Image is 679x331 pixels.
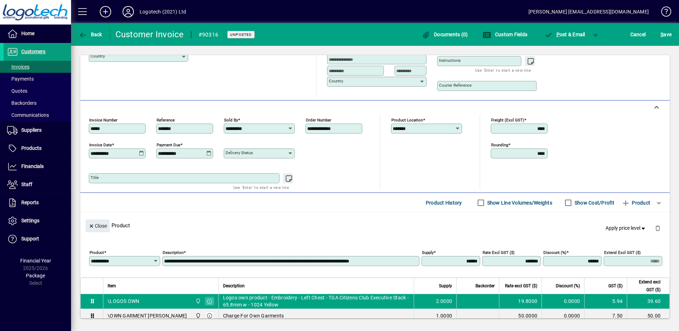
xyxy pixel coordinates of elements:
[4,25,71,43] a: Home
[491,142,508,147] mat-label: Rounding
[436,312,452,319] span: 1.0000
[504,312,537,319] div: 50.0000
[233,183,289,191] mat-hint: Use 'Enter' to start a new line
[4,109,71,121] a: Communications
[89,250,104,255] mat-label: Product
[544,32,585,37] span: ost & Email
[223,282,245,290] span: Description
[629,28,648,41] button: Cancel
[656,1,670,25] a: Knowledge Base
[439,83,472,88] mat-label: Courier Reference
[199,29,219,40] div: #90316
[157,118,175,123] mat-label: Reference
[21,49,45,54] span: Customers
[7,64,29,70] span: Invoices
[21,200,39,205] span: Reports
[140,6,186,17] div: Logotech (2021) Ltd
[108,298,140,305] div: \LOGOS OWN
[230,32,252,37] span: Unposted
[661,32,663,37] span: S
[584,294,627,309] td: 5.94
[7,112,49,118] span: Communications
[4,85,71,97] a: Quotes
[115,29,184,40] div: Customer Invoice
[4,140,71,157] a: Products
[329,78,343,83] mat-label: Country
[91,175,99,180] mat-label: Title
[486,199,552,206] label: Show Line Volumes/Weights
[422,32,468,37] span: Documents (0)
[4,194,71,212] a: Reports
[491,118,524,123] mat-label: Freight (excl GST)
[4,212,71,230] a: Settings
[4,73,71,85] a: Payments
[605,224,647,232] span: Apply price level
[621,197,650,208] span: Product
[439,58,461,63] mat-label: Instructions
[224,118,238,123] mat-label: Sold by
[163,250,184,255] mat-label: Description
[108,312,187,319] div: \OWN GARMENT [PERSON_NAME]
[7,100,37,106] span: Backorders
[26,273,45,278] span: Package
[630,29,646,40] span: Cancel
[157,142,180,147] mat-label: Payment due
[631,278,661,294] span: Extend excl GST ($)
[4,121,71,139] a: Suppliers
[659,28,673,41] button: Save
[21,127,42,133] span: Suppliers
[4,230,71,248] a: Support
[89,142,112,147] mat-label: Invoice date
[21,163,44,169] span: Financials
[84,222,112,229] app-page-header-button: Close
[7,88,27,94] span: Quotes
[422,250,434,255] mat-label: Supply
[94,5,117,18] button: Add
[556,32,560,37] span: P
[627,294,669,309] td: 39.60
[20,258,51,264] span: Financial Year
[505,282,537,290] span: Rate excl GST ($)
[608,282,623,290] span: GST ($)
[627,309,669,323] td: 50.00
[439,282,452,290] span: Supply
[436,298,452,305] span: 2.0000
[556,282,580,290] span: Discount (%)
[618,196,654,209] button: Product
[603,222,650,235] button: Apply price level
[661,29,672,40] span: ave
[117,5,140,18] button: Profile
[4,158,71,175] a: Financials
[21,31,34,36] span: Home
[21,236,39,242] span: Support
[543,250,566,255] mat-label: Discount (%)
[391,118,423,123] mat-label: Product location
[88,220,107,232] span: Close
[80,212,670,238] div: Product
[483,32,527,37] span: Custom Fields
[194,297,202,305] span: Central
[426,197,462,208] span: Product History
[223,312,284,319] span: Charge For Own Garments
[541,28,589,41] button: Post & Email
[476,282,495,290] span: Backorder
[86,219,110,232] button: Close
[21,181,32,187] span: Staff
[78,32,102,37] span: Back
[7,76,34,82] span: Payments
[528,6,649,17] div: [PERSON_NAME] [EMAIL_ADDRESS][DOMAIN_NAME]
[21,218,39,223] span: Settings
[4,176,71,194] a: Staff
[604,250,641,255] mat-label: Extend excl GST ($)
[542,309,584,323] td: 0.0000
[475,66,531,74] mat-hint: Use 'Enter' to start a new line
[481,28,529,41] button: Custom Fields
[71,28,110,41] app-page-header-button: Back
[226,150,253,155] mat-label: Delivery status
[306,118,331,123] mat-label: Order number
[423,196,465,209] button: Product History
[223,294,410,308] span: Logos own product - Embroidery - Left Chest - TGA Citizens Club Executive Stack - 65.8mm w - 1024...
[21,145,42,151] span: Products
[4,61,71,73] a: Invoices
[194,312,202,320] span: Central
